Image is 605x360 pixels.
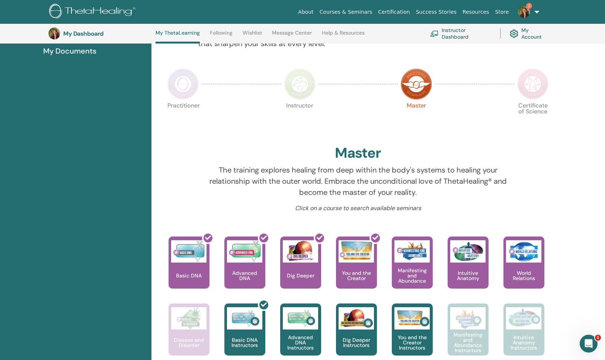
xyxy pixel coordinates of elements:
[392,237,433,303] a: Manifesting and Abundance Manifesting and Abundance
[392,268,433,283] p: Manifesting and Abundance
[503,270,544,281] p: World Relations
[336,270,377,281] p: You and the Creator
[284,103,316,134] p: Instructor
[506,307,541,330] img: Intuitive Anatomy Instructors
[448,237,489,303] a: Intuitive Anatomy Intuitive Anatomy
[450,240,486,263] img: Intuitive Anatomy
[517,103,548,134] p: Certificate of Science
[510,25,549,42] a: My Account
[392,335,433,350] p: You and the Creator Instructors
[48,28,60,39] img: default.jpg
[450,307,486,330] img: Manifesting and Abundance Instructors
[283,240,318,263] img: Dig Deeper
[156,30,200,44] a: My ThetaLearning
[295,5,316,19] a: About
[224,337,265,348] p: Basic DNA Instructors
[224,237,265,303] a: Advanced DNA Advanced DNA
[198,164,518,198] p: The training explores healing from deep within the body's systems to healing your relationship wi...
[401,68,432,100] img: Master
[492,5,512,19] a: Store
[517,68,548,100] img: Certificate of Science
[171,307,207,330] img: Disease and Disorder
[167,103,199,134] p: Practitioner
[336,237,377,303] a: You and the Creator You and the Creator
[430,30,439,37] img: chalkboard-teacher.svg
[503,335,544,350] p: Intuitive Anatomy Instructors
[322,30,365,42] a: Help & Resources
[518,6,530,18] img: default.jpg
[63,30,138,37] h3: My Dashboard
[335,145,381,162] h2: Master
[243,30,262,42] a: Wishlist
[394,307,430,330] img: You and the Creator Instructors
[506,240,541,263] img: World Relations
[430,25,491,42] a: Instructor Dashboard
[595,335,601,341] span: 1
[394,240,430,263] img: Manifesting and Abundance
[284,68,316,100] img: Instructor
[171,240,207,263] img: Basic DNA
[167,68,199,100] img: Practitioner
[272,30,312,42] a: Message Center
[336,337,377,348] p: Dig Deeper Instructors
[413,5,460,19] a: Success Stories
[224,270,265,281] p: Advanced DNA
[49,4,138,20] img: logo.png
[526,3,532,9] span: 2
[283,307,318,330] img: Advanced DNA Instructors
[503,237,544,303] a: World Relations World Relations
[401,103,432,134] p: Master
[375,5,413,19] a: Certification
[339,240,374,261] img: You and the Creator
[227,240,262,263] img: Advanced DNA
[284,273,317,278] p: Dig Deeper
[339,307,374,330] img: Dig Deeper Instructors
[169,237,209,303] a: Basic DNA Basic DNA
[210,30,233,42] a: Following
[280,237,321,303] a: Dig Deeper Dig Deeper
[169,337,209,348] p: Disease and Disorder
[280,335,321,350] p: Advanced DNA Instructors
[448,270,489,281] p: Intuitive Anatomy
[43,45,96,57] span: My Documents
[448,332,489,353] p: Manifesting and Abundance Instructors
[510,28,518,40] img: cog.svg
[460,5,492,19] a: Resources
[317,5,375,19] a: Courses & Seminars
[227,307,262,330] img: Basic DNA Instructors
[580,335,598,353] iframe: Intercom live chat
[198,204,518,213] p: Click on a course to search available seminars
